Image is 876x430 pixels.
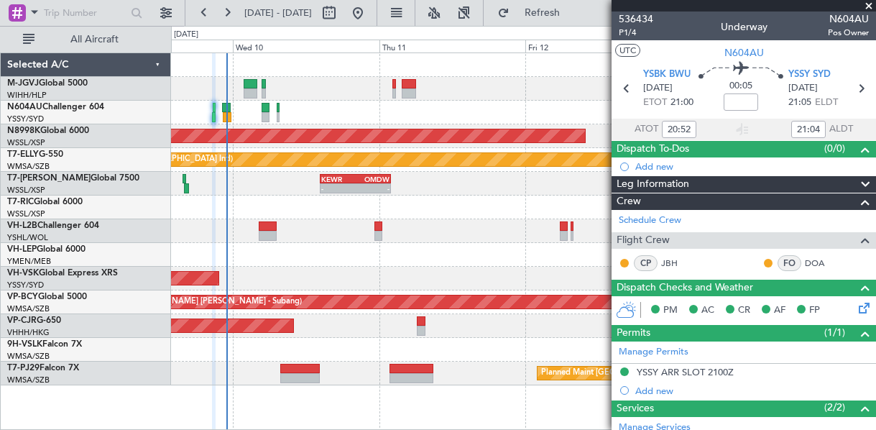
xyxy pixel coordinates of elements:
[617,193,641,210] span: Crew
[355,175,389,183] div: OMDW
[541,362,876,384] div: Planned Maint [GEOGRAPHIC_DATA] (Sultan [PERSON_NAME] [PERSON_NAME] - Subang)
[643,96,667,110] span: ETOT
[824,141,845,156] span: (0/0)
[824,400,845,415] span: (2/2)
[635,160,869,173] div: Add new
[7,351,50,362] a: WMSA/SZB
[7,245,37,254] span: VH-LEP
[7,316,61,325] a: VP-CJRG-650
[244,6,312,19] span: [DATE] - [DATE]
[321,175,356,183] div: KEWR
[37,35,152,45] span: All Aircraft
[828,27,869,39] span: Pos Owner
[619,214,681,228] a: Schedule Crew
[7,327,50,338] a: VHHH/HKG
[829,122,853,137] span: ALDT
[355,184,389,193] div: -
[617,325,650,342] span: Permits
[617,141,689,157] span: Dispatch To-Dos
[828,12,869,27] span: N604AU
[619,345,688,360] a: Manage Permits
[619,27,653,39] span: P1/4
[7,127,89,135] a: N8998KGlobal 6000
[643,81,673,96] span: [DATE]
[525,40,671,52] div: Fri 12
[44,2,126,24] input: Trip Number
[615,44,640,57] button: UTC
[7,256,51,267] a: YMEN/MEB
[774,303,785,318] span: AF
[7,150,39,159] span: T7-ELLY
[7,90,47,101] a: WIHH/HLP
[619,12,653,27] span: 536434
[7,340,42,349] span: 9H-VSLK
[663,303,678,318] span: PM
[788,96,811,110] span: 21:05
[617,401,654,417] span: Services
[701,303,714,318] span: AC
[491,1,577,24] button: Refresh
[721,19,767,35] div: Underway
[7,185,45,196] a: WSSL/XSP
[7,114,44,124] a: YSSY/SYD
[7,79,39,88] span: M-JGVJ
[788,68,831,82] span: YSSY SYD
[815,96,838,110] span: ELDT
[321,184,356,193] div: -
[617,232,670,249] span: Flight Crew
[7,198,34,206] span: T7-RIC
[7,221,99,230] a: VH-L2BChallenger 604
[7,293,38,301] span: VP-BCY
[7,269,118,278] a: VH-VSKGlobal Express XRS
[662,121,696,138] input: --:--
[7,174,139,183] a: T7-[PERSON_NAME]Global 7500
[635,385,869,397] div: Add new
[729,79,752,93] span: 00:05
[7,375,50,385] a: WMSA/SZB
[7,174,91,183] span: T7-[PERSON_NAME]
[788,81,818,96] span: [DATE]
[16,28,156,51] button: All Aircraft
[661,257,693,270] a: JBH
[809,303,820,318] span: FP
[617,280,753,296] span: Dispatch Checks and Weather
[670,96,693,110] span: 21:00
[7,79,88,88] a: M-JGVJGlobal 5000
[7,303,50,314] a: WMSA/SZB
[7,103,42,111] span: N604AU
[7,280,44,291] a: YSSY/SYD
[791,121,826,138] input: --:--
[635,122,658,137] span: ATOT
[778,255,801,271] div: FO
[7,232,48,243] a: YSHL/WOL
[7,209,45,219] a: WSSL/XSP
[805,257,837,270] a: DOA
[738,303,750,318] span: CR
[634,255,658,271] div: CP
[7,316,37,325] span: VP-CJR
[7,103,104,111] a: N604AUChallenger 604
[7,245,86,254] a: VH-LEPGlobal 6000
[724,45,764,60] span: N604AU
[7,364,40,372] span: T7-PJ29
[7,221,37,230] span: VH-L2B
[637,366,734,378] div: YSSY ARR SLOT 2100Z
[643,68,691,82] span: YSBK BWU
[824,325,845,340] span: (1/1)
[174,29,198,41] div: [DATE]
[7,150,63,159] a: T7-ELLYG-550
[379,40,525,52] div: Thu 11
[7,161,50,172] a: WMSA/SZB
[7,269,39,278] span: VH-VSK
[7,127,40,135] span: N8998K
[7,293,87,301] a: VP-BCYGlobal 5000
[512,8,573,18] span: Refresh
[7,137,45,148] a: WSSL/XSP
[233,40,379,52] div: Wed 10
[7,198,83,206] a: T7-RICGlobal 6000
[617,176,689,193] span: Leg Information
[7,340,82,349] a: 9H-VSLKFalcon 7X
[7,364,79,372] a: T7-PJ29Falcon 7X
